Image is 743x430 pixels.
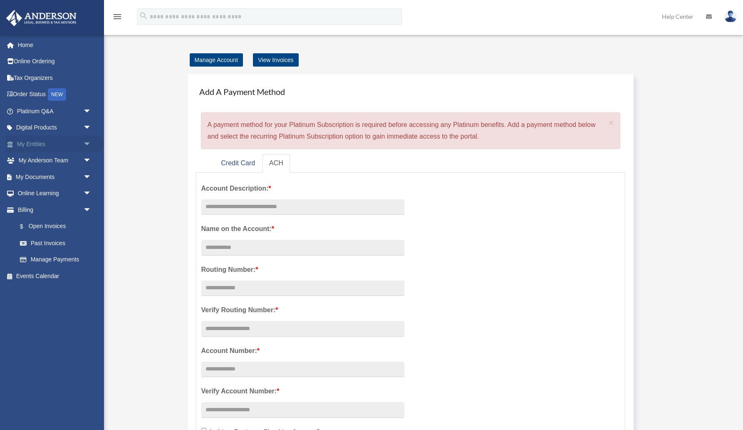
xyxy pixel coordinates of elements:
[83,152,100,169] span: arrow_drop_down
[609,118,614,127] button: Close
[6,103,104,119] a: Platinum Q&Aarrow_drop_down
[6,119,104,136] a: Digital Productsarrow_drop_down
[83,169,100,186] span: arrow_drop_down
[12,218,104,235] a: $Open Invoices
[201,345,404,357] label: Account Number:
[201,112,621,149] div: A payment method for your Platinum Subscription is required before accessing any Platinum benefit...
[190,53,243,67] a: Manage Account
[25,221,29,232] span: $
[6,136,104,152] a: My Entitiesarrow_drop_down
[83,119,100,137] span: arrow_drop_down
[6,86,104,103] a: Order StatusNEW
[6,185,104,202] a: Online Learningarrow_drop_down
[201,223,404,235] label: Name on the Account:
[83,201,100,219] span: arrow_drop_down
[12,251,100,268] a: Manage Payments
[6,169,104,185] a: My Documentsarrow_drop_down
[83,185,100,202] span: arrow_drop_down
[6,268,104,284] a: Events Calendar
[6,201,104,218] a: Billingarrow_drop_down
[201,264,404,276] label: Routing Number:
[253,53,298,67] a: View Invoices
[724,10,737,22] img: User Pic
[112,15,122,22] a: menu
[48,88,66,101] div: NEW
[6,70,104,86] a: Tax Organizers
[6,152,104,169] a: My Anderson Teamarrow_drop_down
[196,82,626,101] h4: Add A Payment Method
[12,235,104,251] a: Past Invoices
[139,11,148,20] i: search
[112,12,122,22] i: menu
[201,385,404,397] label: Verify Account Number:
[6,37,104,53] a: Home
[4,10,79,26] img: Anderson Advisors Platinum Portal
[201,304,404,316] label: Verify Routing Number:
[83,103,100,120] span: arrow_drop_down
[83,136,100,153] span: arrow_drop_down
[6,53,104,70] a: Online Ordering
[214,154,262,173] a: Credit Card
[201,183,404,194] label: Account Description:
[609,118,614,127] span: ×
[263,154,290,173] a: ACH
